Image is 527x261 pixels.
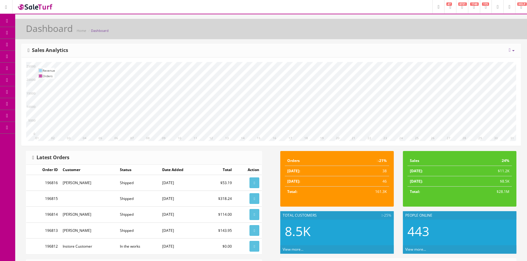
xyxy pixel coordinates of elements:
a: View more... [283,247,303,252]
td: [DATE] [160,222,203,238]
strong: Total: [410,189,420,194]
td: [DATE] [160,175,203,191]
td: Shipped [117,207,159,222]
td: Action [234,165,262,175]
td: Instore Customer [60,238,117,254]
h3: Sales Analytics [28,48,68,53]
h3: Latest Orders [32,155,69,160]
a: View more... [405,247,426,252]
td: Order ID [26,165,60,175]
td: Orders [43,73,55,79]
td: $114.00 [203,207,234,222]
td: Total [203,165,234,175]
td: Revenue [43,68,55,73]
a: Dashboard [91,28,109,33]
h2: 8.5K [285,224,389,238]
td: [PERSON_NAME] [60,207,117,222]
strong: [DATE]: [410,168,423,173]
td: 46 [339,176,389,187]
td: [DATE] [160,191,203,207]
div: People Online [403,211,516,220]
td: Status [117,165,159,175]
span: 47 [446,2,452,6]
td: Date Added [160,165,203,175]
td: [PERSON_NAME] [60,222,117,238]
strong: [DATE]: [287,168,300,173]
td: Orders [285,156,339,166]
span: 115 [482,2,489,6]
td: [DATE] [160,207,203,222]
span: 6721 [458,2,467,6]
td: Shipped [117,191,159,207]
td: $318.24 [203,191,234,207]
h1: Dashboard [26,23,73,33]
td: $11.2K [460,166,512,176]
td: 161.3K [339,187,389,197]
td: -21% [339,156,389,166]
td: 196816 [26,175,60,191]
td: Sales [407,156,460,166]
td: $143.95 [203,222,234,238]
div: Total Customers [280,211,394,220]
td: 196813 [26,222,60,238]
td: $53.19 [203,175,234,191]
td: 24% [460,156,512,166]
td: Shipped [117,175,159,191]
td: Shipped [117,222,159,238]
a: Home [77,28,86,33]
td: [PERSON_NAME] [60,175,117,191]
td: 38 [339,166,389,176]
td: In the works [117,238,159,254]
td: $28.1M [460,187,512,197]
img: SaleTurf [17,3,54,11]
span: 1749 [470,2,479,6]
strong: [DATE]: [410,179,423,184]
span: HELP [517,2,527,6]
td: $0.00 [203,238,234,254]
td: 196812 [26,238,60,254]
td: $8.5K [460,176,512,187]
h2: 443 [407,224,512,238]
td: 196814 [26,207,60,222]
td: 196815 [26,191,60,207]
span: -25% [382,213,391,218]
td: Customer [60,165,117,175]
strong: Total: [287,189,297,194]
td: [DATE] [160,238,203,254]
strong: [DATE]: [287,179,300,184]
